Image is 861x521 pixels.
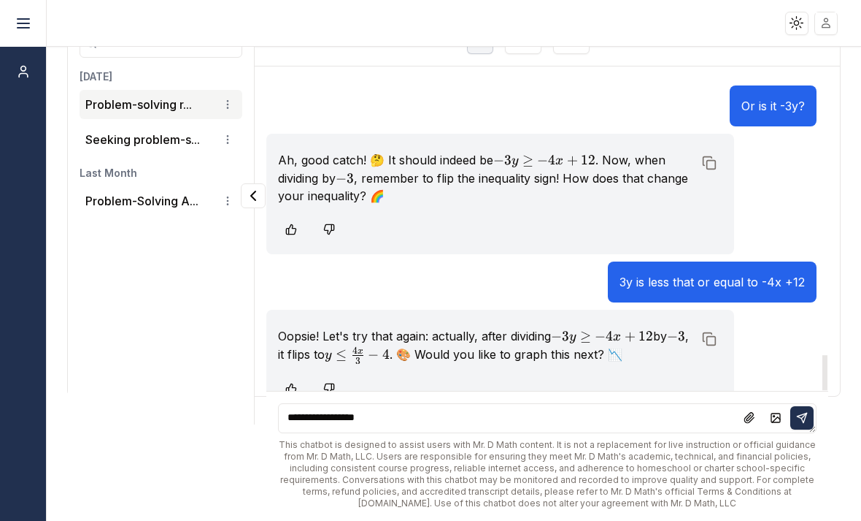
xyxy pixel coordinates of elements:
[336,170,347,186] span: −
[562,328,569,344] span: 3
[606,328,613,344] span: 4
[595,328,606,344] span: −
[619,273,805,291] p: 3y is less that or equal to -4x +12
[219,131,236,148] button: Conversation options
[85,192,198,210] button: Problem-Solving A...
[278,439,816,509] div: This chatbot is designed to assist users with Mr. D Math content. It is not a replacement for liv...
[567,152,578,168] span: +
[493,152,504,168] span: −
[219,96,236,113] button: Conversation options
[667,328,678,344] span: −
[85,96,192,113] button: Problem-solving r...
[278,151,693,205] p: Ah, good catch! 🤔 It should indeed be . Now, when dividing by , remember to flip the inequality s...
[241,183,266,208] button: Collapse panel
[85,131,200,148] button: Seeking problem-s...
[741,97,805,115] p: Or is it -3y?
[219,192,236,210] button: Conversation options
[522,152,533,168] span: ≥
[555,154,563,167] span: x
[613,330,621,343] span: x
[511,154,518,167] span: y
[551,328,562,344] span: −
[816,12,837,34] img: placeholder-user.jpg
[336,346,347,362] span: ≤
[678,328,685,344] span: 3
[638,328,653,344] span: 12
[363,347,365,359] span: ​
[625,328,636,344] span: +
[325,349,331,362] span: y
[358,346,363,356] span: x
[580,328,591,344] span: ≥
[352,345,358,357] span: 4
[581,152,595,168] span: 12
[80,166,242,180] h3: Last Month
[347,170,354,186] span: 3
[504,152,511,168] span: 3
[382,346,390,362] span: 4
[548,152,555,168] span: 4
[278,327,693,364] p: Oopsie! Let's try that again: actually, after dividing by , it flips to . 🎨 Would you like to gra...
[368,346,379,362] span: −
[80,69,242,84] h3: [DATE]
[537,152,548,168] span: −
[569,330,576,343] span: y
